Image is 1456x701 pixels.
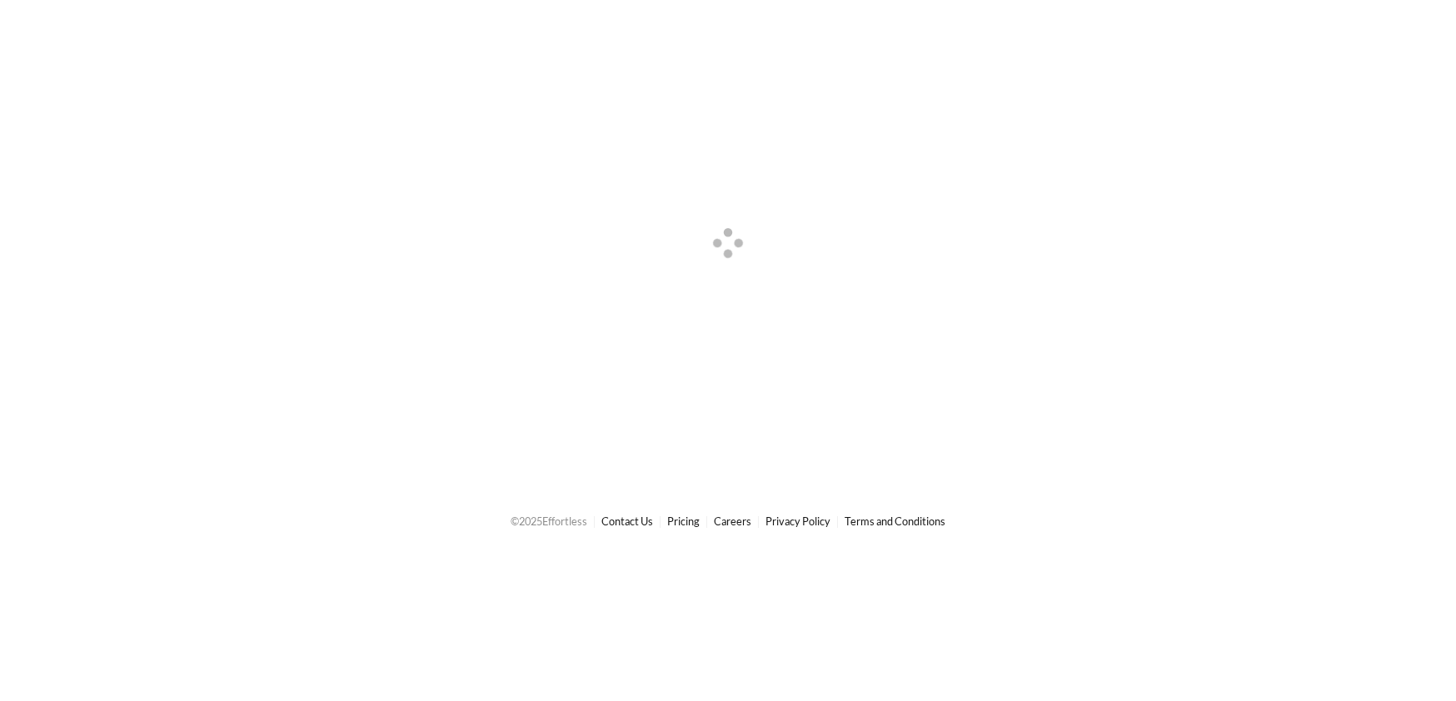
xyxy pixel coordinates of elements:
span: © 2025 Effortless [511,515,587,528]
a: Careers [714,515,751,528]
a: Terms and Conditions [845,515,945,528]
a: Privacy Policy [765,515,830,528]
a: Contact Us [601,515,653,528]
a: Pricing [667,515,700,528]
